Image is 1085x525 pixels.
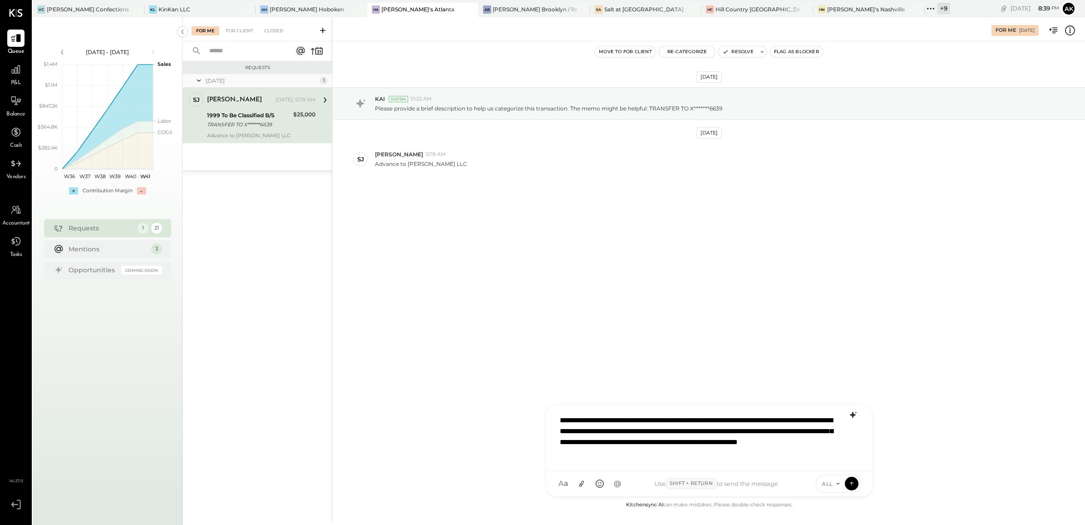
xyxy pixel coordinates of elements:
div: [PERSON_NAME] Hoboken [270,5,344,13]
div: [DATE] [696,71,722,83]
div: [PERSON_NAME] Confections - [GEOGRAPHIC_DATA] [47,5,131,13]
span: Tasks [10,251,22,259]
a: Accountant [0,201,31,228]
a: Balance [0,92,31,119]
span: KAI [375,95,385,103]
a: Cash [0,124,31,150]
div: For Me [996,27,1016,34]
button: Resolve [719,46,757,57]
div: Coming Soon [121,266,162,275]
div: [DATE] [1019,27,1035,34]
div: [DATE] [206,77,318,85]
div: $25,000 [293,110,316,119]
button: Move to for client [595,46,656,57]
div: [PERSON_NAME]'s Atlanta [381,5,454,13]
div: Closed [260,26,288,35]
div: 3 [151,244,162,255]
div: + 9 [937,3,950,14]
text: $1.4M [44,61,58,67]
div: HA [372,5,380,14]
div: AH [260,5,268,14]
p: Advance to [PERSON_NAME] LLC [375,160,467,168]
div: 1999 To Be Classified B/S [207,111,291,120]
span: 10:22 AM [410,95,432,103]
div: [PERSON_NAME]'s Nashville [827,5,905,13]
a: Vendors [0,155,31,181]
text: W37 [79,173,90,180]
text: $282.4K [38,145,58,151]
span: Shift + Return [666,478,717,489]
text: W41 [140,173,150,180]
div: SJ [357,155,364,164]
span: P&L [11,79,21,87]
div: HC [706,5,714,14]
div: Sa [595,5,603,14]
button: Ak [1061,1,1076,16]
div: 1 [138,223,148,234]
button: @ [610,475,626,492]
text: Sales [158,61,171,67]
div: [PERSON_NAME] Brooklyn / Rebel Cafe [493,5,577,13]
text: COGS [158,129,173,135]
span: a [564,479,568,488]
text: W38 [94,173,105,180]
span: 12:19 AM [425,151,446,158]
div: copy link [999,4,1008,13]
div: [PERSON_NAME] [207,95,262,105]
a: P&L [0,61,31,87]
a: Queue [0,30,31,56]
div: Salt at [GEOGRAPHIC_DATA] [604,5,684,13]
div: For Me [192,26,219,35]
div: SJ [193,95,200,104]
span: [PERSON_NAME] [375,150,423,158]
div: [DATE] - [DATE] [69,48,146,56]
div: KL [149,5,157,14]
div: For Client [221,26,258,35]
div: Mentions [69,245,147,254]
span: ALL [822,480,833,488]
span: Accountant [2,220,30,228]
div: 1 [320,77,327,84]
div: AB [483,5,491,14]
text: W36 [64,173,75,180]
span: Queue [8,48,25,56]
div: Requests [69,224,133,233]
text: W40 [124,173,136,180]
button: Re-Categorize [659,46,715,57]
button: Flag as Blocker [770,46,823,57]
span: Cash [10,142,22,150]
text: $1.1M [45,82,58,88]
div: [DATE] [696,127,722,139]
div: Advance to [PERSON_NAME] LLC [207,132,316,139]
text: $564.8K [38,124,58,130]
span: Balance [6,110,25,119]
div: [DATE] [1011,4,1059,13]
text: Labor [158,118,171,124]
div: Use to send the message [626,478,807,489]
div: [DATE], 12:19 AM [276,96,316,104]
div: Opportunities [69,265,117,275]
div: KinKan LLC [158,5,190,13]
span: Vendors [6,173,26,181]
text: $847.2K [39,103,58,109]
div: Requests [187,65,328,71]
a: Tasks [0,233,31,259]
div: 21 [151,223,162,234]
div: VC [37,5,45,14]
text: 0 [54,165,58,172]
p: Please provide a brief description to help us categorize this transaction. The memo might be help... [375,105,722,112]
div: Contribution Margin [83,187,133,195]
span: @ [614,479,621,488]
button: Aa [555,475,572,492]
div: - [137,187,146,195]
text: W39 [109,173,121,180]
div: + [69,187,78,195]
div: System [389,96,408,102]
div: Hill Country [GEOGRAPHIC_DATA] [715,5,799,13]
div: HN [818,5,826,14]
